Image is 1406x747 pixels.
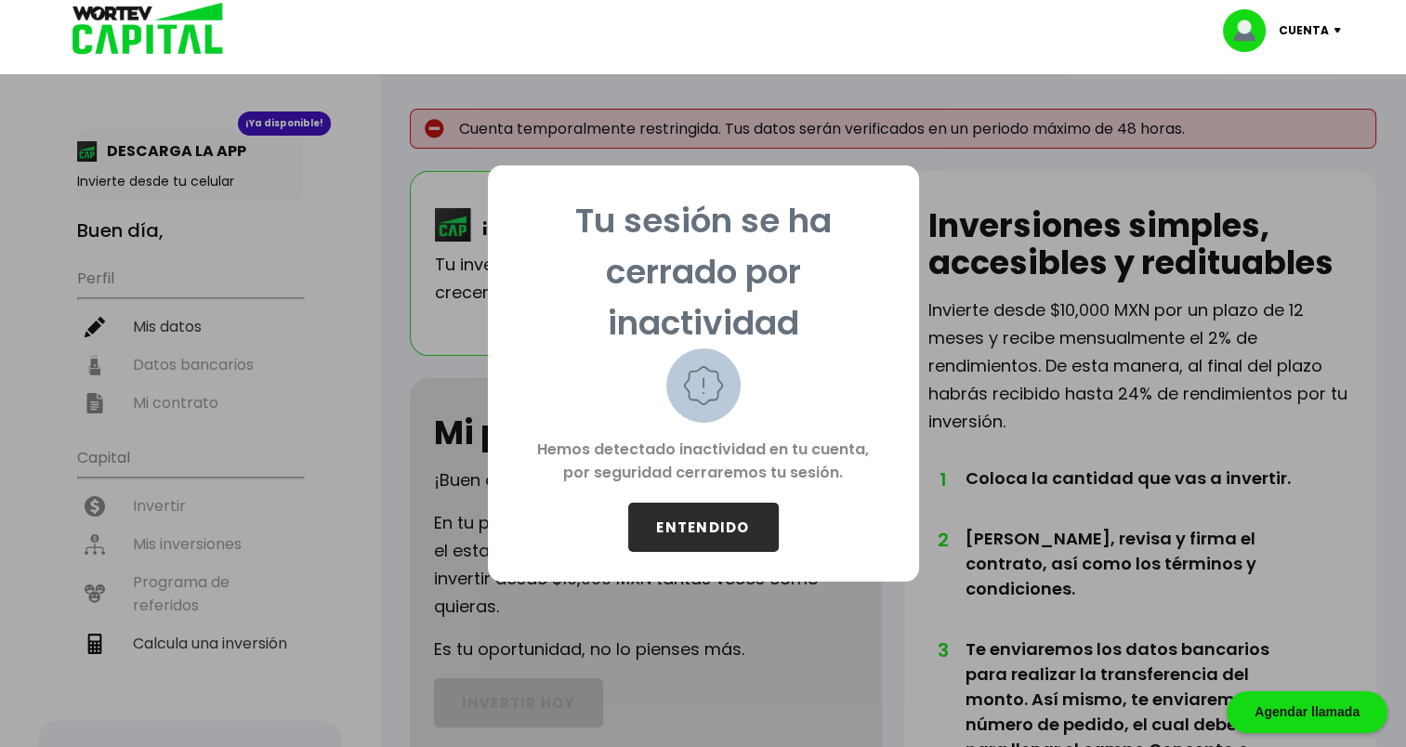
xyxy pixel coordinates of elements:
p: Tu sesión se ha cerrado por inactividad [518,195,889,348]
p: Cuenta [1279,17,1329,45]
img: profile-image [1223,9,1279,52]
p: Hemos detectado inactividad en tu cuenta, por seguridad cerraremos tu sesión. [518,423,889,503]
img: icon-down [1329,28,1354,33]
button: ENTENDIDO [628,503,779,552]
div: Agendar llamada [1227,691,1387,733]
img: warning [666,348,741,423]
